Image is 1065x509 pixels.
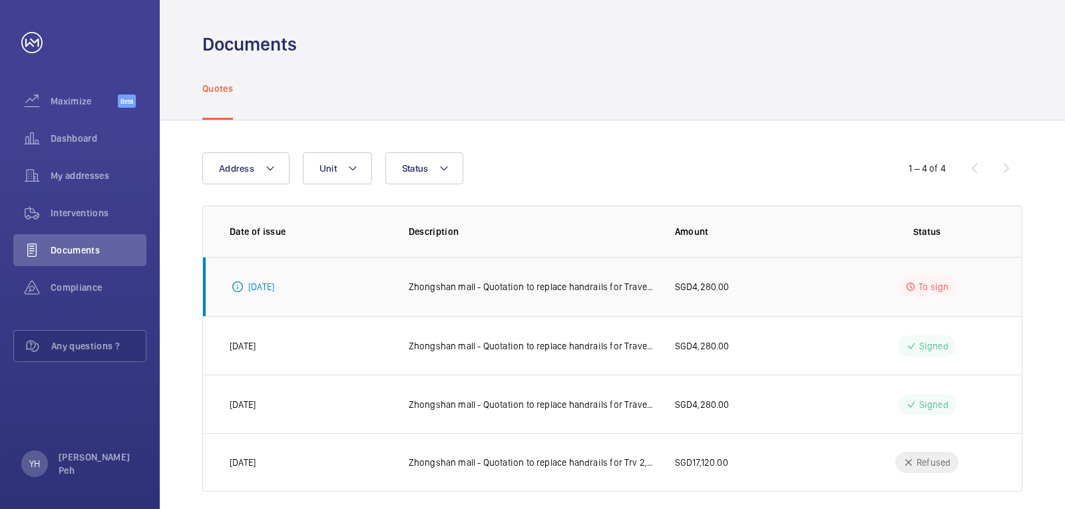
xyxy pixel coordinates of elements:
[202,152,290,184] button: Address
[303,152,372,184] button: Unit
[409,225,654,238] p: Description
[230,339,256,353] p: [DATE]
[919,280,949,293] p: To sign
[909,162,946,175] div: 1 – 4 of 4
[675,225,838,238] p: Amount
[219,163,254,174] span: Address
[29,457,40,470] p: YH
[51,94,118,108] span: Maximize
[51,206,146,220] span: Interventions
[675,280,730,293] p: SGD4,280.00
[917,456,951,469] p: Refused
[319,163,337,174] span: Unit
[51,169,146,182] span: My addresses
[230,225,387,238] p: Date of issue
[51,339,146,353] span: Any questions ?
[118,94,136,108] span: Beta
[409,280,654,293] p: Zhongshan mall - Quotation to replace handrails for Travelator 5
[402,163,429,174] span: Status
[385,152,464,184] button: Status
[202,82,233,95] p: Quotes
[248,280,274,293] p: [DATE]
[919,398,949,411] p: Signed
[51,132,146,145] span: Dashboard
[59,450,138,477] p: [PERSON_NAME] Peh
[51,244,146,257] span: Documents
[409,339,654,353] p: Zhongshan mall - Quotation to replace handrails for Travelator 8
[51,281,146,294] span: Compliance
[675,456,728,469] p: SGD17,120.00
[409,456,654,469] p: Zhongshan mall - Quotation to replace handrails for Trv 2, 5, 6 & 8
[859,225,995,238] p: Status
[675,339,730,353] p: SGD4,280.00
[230,456,256,469] p: [DATE]
[409,398,654,411] p: Zhongshan mall - Quotation to replace handrails for Travelator 2
[675,398,730,411] p: SGD4,280.00
[202,32,297,57] h1: Documents
[230,398,256,411] p: [DATE]
[919,339,949,353] p: Signed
